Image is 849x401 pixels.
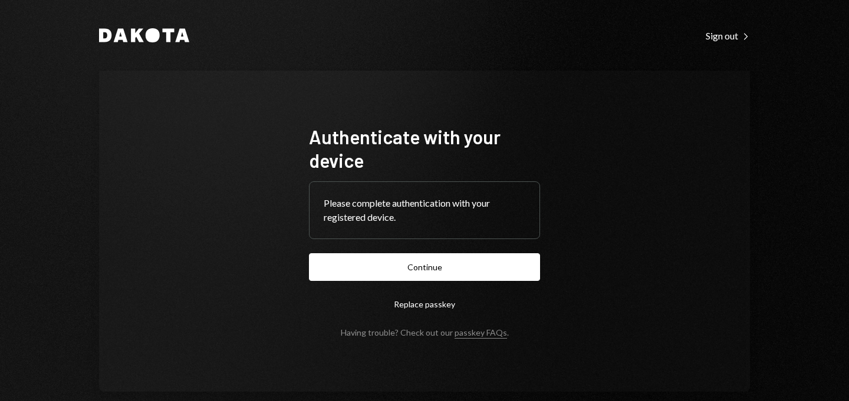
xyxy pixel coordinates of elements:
a: Sign out [706,29,750,42]
button: Replace passkey [309,290,540,318]
a: passkey FAQs [455,327,507,339]
div: Having trouble? Check out our . [341,327,509,337]
h1: Authenticate with your device [309,125,540,172]
div: Please complete authentication with your registered device. [324,196,525,224]
button: Continue [309,253,540,281]
div: Sign out [706,30,750,42]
